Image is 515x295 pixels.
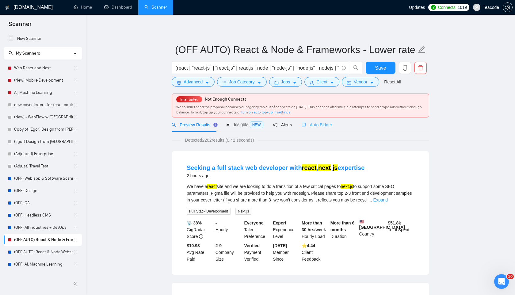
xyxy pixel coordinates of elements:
[14,221,73,234] a: (OFF) All industries + DevOps
[244,243,260,248] b: Verified
[187,243,200,248] b: $10.93
[302,164,317,171] mark: react
[243,220,272,240] div: Talent Preference
[373,197,388,202] a: Expand
[14,111,73,123] a: (New) - WebFlow w [GEOGRAPHIC_DATA]
[503,2,513,12] button: setting
[273,122,292,127] span: Alerts
[359,220,405,230] b: [GEOGRAPHIC_DATA]
[368,197,372,202] span: ...
[207,184,217,189] mark: react
[399,65,411,71] span: copy
[14,197,73,209] a: (OFF) QA
[409,5,425,10] span: Updates
[214,220,243,240] div: Hourly
[507,274,514,279] span: 10
[4,172,82,185] li: (OFF) Web app & Software Scanner
[4,86,82,99] li: AI, Machine Learning
[366,62,395,74] button: Save
[342,66,346,70] span: info-circle
[4,136,82,148] li: (Egor) Design from Dawid
[205,97,246,102] span: Not Enough Connects
[73,115,78,120] span: holder
[74,5,92,10] a: homeHome
[387,220,415,240] div: Total Spent
[73,213,78,218] span: holder
[14,86,73,99] a: AI, Machine Learning
[213,122,218,128] div: Tooltip anchor
[4,20,36,33] span: Scanner
[229,79,254,85] span: Job Category
[177,80,181,85] span: setting
[216,220,217,225] b: -
[431,5,436,10] img: upwork-logo.png
[329,220,358,240] div: Duration
[73,102,78,107] span: holder
[226,122,230,127] span: area-chart
[14,62,73,74] a: Web React and Next
[184,79,203,85] span: Advanced
[172,122,216,127] span: Preview Results
[9,51,13,55] span: search
[14,258,73,270] a: (OFF) AI, Machine Learning
[241,110,291,114] a: turn on auto top-up in settings.
[4,148,82,160] li: (Adjusted) Enterprise
[302,243,315,248] b: ⭐️ 4.44
[475,5,479,10] span: user
[302,122,332,127] span: Auto Bidder
[172,123,176,127] span: search
[185,242,214,262] div: Avg Rate Paid
[438,4,456,11] span: Connects:
[104,5,132,10] a: dashboardDashboard
[9,33,77,45] a: New Scanner
[316,79,327,85] span: Client
[73,90,78,95] span: holder
[350,62,362,74] button: search
[4,111,82,123] li: (New) - WebFlow w Kasia
[222,80,227,85] span: bars
[199,234,203,239] span: info-circle
[414,62,427,74] button: delete
[347,80,351,85] span: idcard
[272,220,300,240] div: Experience Level
[73,164,78,169] span: holder
[302,123,306,127] span: robot
[370,80,374,85] span: caret-down
[4,160,82,172] li: (Adjust) Travel Test
[73,188,78,193] span: holder
[503,5,513,10] a: setting
[4,246,82,258] li: (OFF AUTO) React & Node Websites and Apps
[187,208,231,215] span: Full Stack Development
[375,64,386,72] span: Save
[269,77,302,87] button: folderJobscaret-down
[187,220,202,225] b: 📡 38%
[4,221,82,234] li: (OFF) All industries + DevOps
[415,65,426,71] span: delete
[14,246,73,258] a: (OFF AUTO) React & Node Websites and Apps
[418,46,426,54] span: edit
[14,209,73,221] a: (OFF) Headless CMS
[4,123,82,136] li: Copy of (Egor) Design from Jakub
[4,270,82,283] li: (AUTO) Blockchain
[73,225,78,230] span: holder
[73,78,78,83] span: holder
[14,185,73,197] a: (OFF) Design
[4,234,82,246] li: (OFF AUTO) React & Node & Frameworks - Lower rate & No activity from lead
[14,148,73,160] a: (Adjusted) Enterprise
[4,185,82,197] li: (OFF) Design
[4,74,82,86] li: (New) Mobile Development
[73,262,78,267] span: holder
[330,220,355,232] b: More than 6 months
[354,79,367,85] span: Vendor
[175,64,339,72] input: Search Freelance Jobs...
[300,220,329,240] div: Hourly Load
[384,79,401,85] a: Reset All
[217,77,266,87] button: barsJob Categorycaret-down
[341,184,353,189] mark: next.js
[187,164,364,171] a: Seeking a full stack web developer withreact,next jsexpertise
[494,274,509,289] iframe: Intercom live chat
[14,99,73,111] a: new cover letters for test - could work better
[14,74,73,86] a: (New) Mobile Development
[318,164,331,171] mark: next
